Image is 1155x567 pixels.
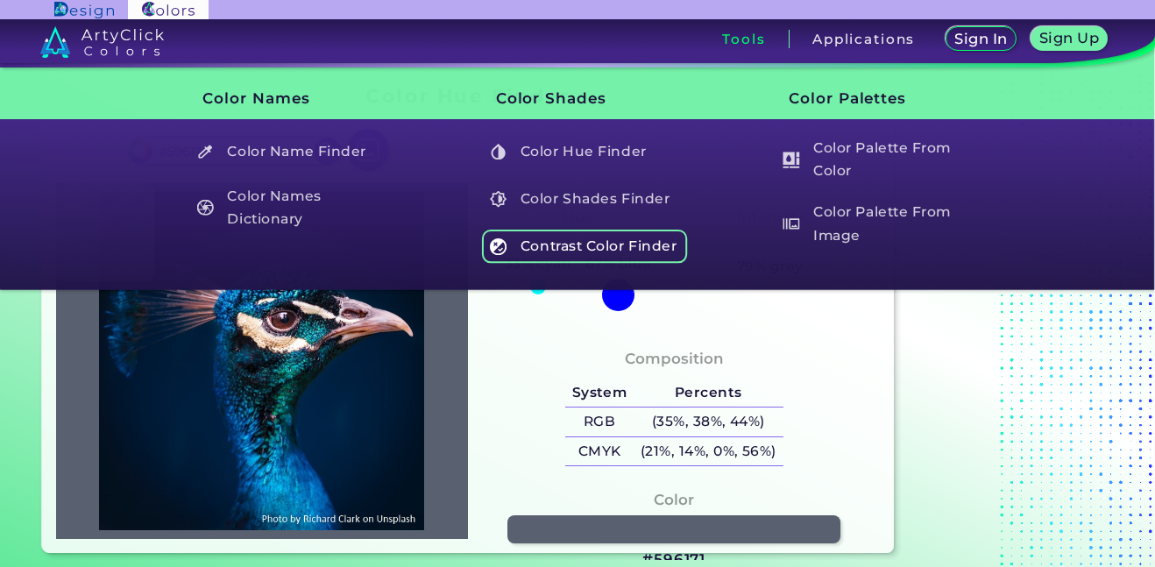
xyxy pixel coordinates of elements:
img: icon_palette_from_image_white.svg [783,216,800,232]
img: icon_color_hue_white.svg [490,144,507,160]
h5: Percents [634,379,783,408]
a: Color Names Dictionary [188,182,396,232]
a: Sign Up [1030,26,1109,52]
h5: System [565,379,634,408]
h4: Composition [625,346,724,372]
a: Color Palette From Image [773,199,981,249]
a: Sign In [944,26,1017,52]
h5: RGB [565,408,634,436]
h5: Color Names Dictionary [188,182,394,232]
h5: Color Shades Finder [482,182,688,216]
img: icon_color_shades_white.svg [490,191,507,208]
img: img_pavlin.jpg [65,192,459,530]
h5: Color Hue Finder [482,135,688,168]
img: icon_color_name_finder_white.svg [197,144,214,160]
h3: Color Names [173,76,396,121]
a: Color Hue Finder [480,135,689,168]
h3: Color Palettes [759,76,982,121]
h5: Color Palette From Color [775,135,981,185]
h5: (35%, 38%, 44%) [634,408,783,436]
a: Color Name Finder [188,135,396,168]
h5: CMYK [565,437,634,466]
img: icon_color_names_dictionary_white.svg [197,199,214,216]
a: Color Palette From Color [773,135,981,185]
h4: Color [654,487,694,513]
h5: (21%, 14%, 0%, 56%) [634,437,783,466]
h5: Color Name Finder [188,135,394,168]
img: ArtyClick Design logo [54,2,113,18]
h3: Applications [812,32,915,46]
a: Contrast Color Finder [480,230,689,263]
a: Color Shades Finder [480,182,689,216]
h3: Color Shades [466,76,690,121]
h5: Color Palette From Image [775,199,981,249]
h5: Contrast Color Finder [482,230,688,263]
h5: Sign In [953,32,1008,46]
h3: Tools [722,32,765,46]
h5: Sign Up [1038,31,1101,46]
img: logo_artyclick_colors_white.svg [40,26,164,58]
img: icon_col_pal_col_white.svg [783,152,800,168]
img: icon_color_contrast_white.svg [490,238,507,255]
